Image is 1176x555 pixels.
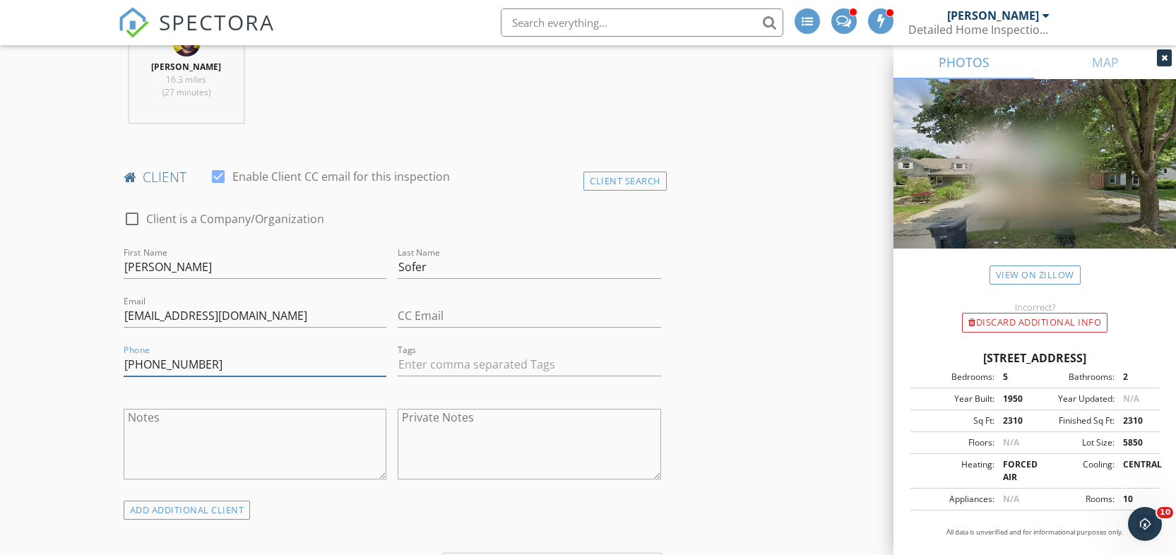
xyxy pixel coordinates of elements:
span: SPECTORA [159,7,275,37]
input: Search everything... [501,8,783,37]
a: View on Zillow [990,265,1081,285]
a: PHOTOS [893,45,1035,79]
div: 2 [1115,371,1155,383]
img: streetview [893,79,1176,282]
iframe: Intercom live chat [1128,507,1162,541]
a: SPECTORA [118,19,275,49]
div: Cooling: [1035,458,1115,484]
div: Year Built: [915,393,994,405]
strong: [PERSON_NAME] [151,61,221,73]
span: (27 minutes) [162,86,210,98]
span: 16.3 miles [166,73,206,85]
label: Enable Client CC email for this inspection [232,169,450,184]
div: [STREET_ADDRESS] [910,350,1159,366]
div: Discard Additional info [962,313,1107,333]
div: Lot Size: [1035,436,1115,449]
div: Heating: [915,458,994,484]
div: 2310 [994,414,1035,427]
div: Sq Ft: [915,414,994,427]
div: 5 [994,371,1035,383]
h4: client [124,168,661,186]
div: Detailed Home Inspections Cleveland Ohio [908,23,1050,37]
span: 10 [1157,507,1173,518]
div: Incorrect? [893,302,1176,313]
div: Rooms: [1035,493,1115,506]
div: CENTRAL [1115,458,1155,484]
div: Finished Sq Ft: [1035,414,1115,427]
p: All data is unverified and for informational purposes only. [910,527,1159,537]
div: Bedrooms: [915,371,994,383]
a: MAP [1035,45,1176,79]
div: Year Updated: [1035,393,1115,405]
div: Client Search [583,172,667,191]
div: Bathrooms: [1035,371,1115,383]
label: Client is a Company/Organization [146,212,324,226]
span: N/A [1003,436,1019,448]
div: 2310 [1115,414,1155,427]
span: N/A [1123,393,1139,405]
div: Floors: [915,436,994,449]
div: FORCED AIR [994,458,1035,484]
div: ADD ADDITIONAL client [124,501,251,520]
div: [PERSON_NAME] [947,8,1039,23]
div: 5850 [1115,436,1155,449]
div: 10 [1115,493,1155,506]
img: The Best Home Inspection Software - Spectora [118,7,149,38]
div: 1950 [994,393,1035,405]
div: Appliances: [915,493,994,506]
span: N/A [1003,493,1019,505]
